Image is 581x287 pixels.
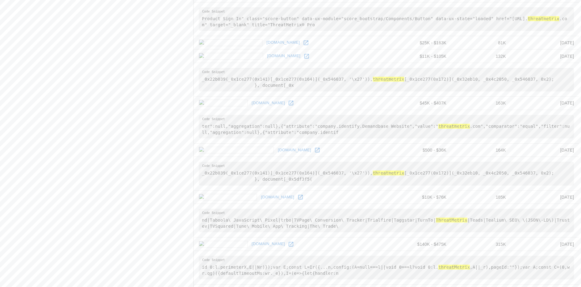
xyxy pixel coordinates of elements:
[313,145,322,155] a: Open mobilerecharge.com in new window
[451,36,511,50] td: 81K
[388,36,451,50] td: $25K - $163K
[511,237,579,251] td: [DATE]
[199,209,574,232] pre: nd|Taboola\ JavaScript\ Pixel|trbo|TVPage\ Conversion\ Tracker|Trialfire|Taggstar|TurnTo| |Teads|...
[550,244,574,267] iframe: Drift Widget Chat Controller
[388,96,451,110] td: $45K - $407K
[301,38,311,47] a: Open bellhelmets.com in new window
[266,51,302,61] a: [DOMAIN_NAME]
[438,124,470,129] hl: threatmetrix
[250,239,287,249] a: [DOMAIN_NAME]
[199,100,247,106] img: leadiq.com icon
[199,147,274,153] img: mobilerecharge.com icon
[199,162,574,185] pre: _0x22b039(_0x1ce277(0x141)[_0x1ce277(0x164)](_0x546037, '\x27')), [_0x1ce277(0x172)](_0x32eb10, _...
[373,77,404,82] hl: threatmetrix
[436,218,467,223] hl: ThreatMetrix
[511,36,579,50] td: [DATE]
[511,50,579,63] td: [DATE]
[199,68,574,91] pre: _0x22b039(_0x1ce277(0x141)[_0x1ce277(0x164)](_0x546037, '\x27')), [_0x1ce277(0x172)](_0x32eb10, _...
[199,115,574,138] pre: ter":null,"aggregation":null},{"attribute":"company.identify.Demandbase Website","value":" .com",...
[451,143,511,157] td: 164K
[511,143,579,157] td: [DATE]
[451,237,511,251] td: 315K
[511,96,579,110] td: [DATE]
[276,145,313,155] a: [DOMAIN_NAME]
[259,193,296,202] a: [DOMAIN_NAME]
[451,50,511,63] td: 132K
[199,7,574,31] pre: Product Sign In" class="score-button" data-ux-module="score_bootstrap/Components/Button" data-ux-...
[265,38,301,47] a: [DOMAIN_NAME]
[388,143,451,157] td: $500 - $36K
[451,190,511,204] td: 185K
[286,98,296,108] a: Open leadiq.com in new window
[388,50,451,63] td: $11K - $105K
[250,98,287,108] a: [DOMAIN_NAME]
[511,190,579,204] td: [DATE]
[199,39,262,46] img: bellhelmets.com icon
[388,237,451,251] td: $140K - $475K
[199,53,263,60] img: autohausaz.com icon
[199,194,257,201] img: alarmgrid.com icon
[286,240,296,249] a: Open walmart.ca in new window
[388,190,451,204] td: $10K - $76K
[451,96,511,110] td: 163K
[296,193,305,202] a: Open alarmgrid.com in new window
[528,16,559,21] hl: threatmetrix
[199,241,247,248] img: walmart.ca icon
[373,171,404,175] hl: threatmetrix
[438,265,470,270] hl: threatMetrix
[302,52,311,61] a: Open autohausaz.com in new window
[199,256,574,279] pre: id 0:l.perimeterX,E||Nr)});var E;const L=Ir({...n,config:(A=null===l||void 0===l?void 0:l. ,A||_r...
